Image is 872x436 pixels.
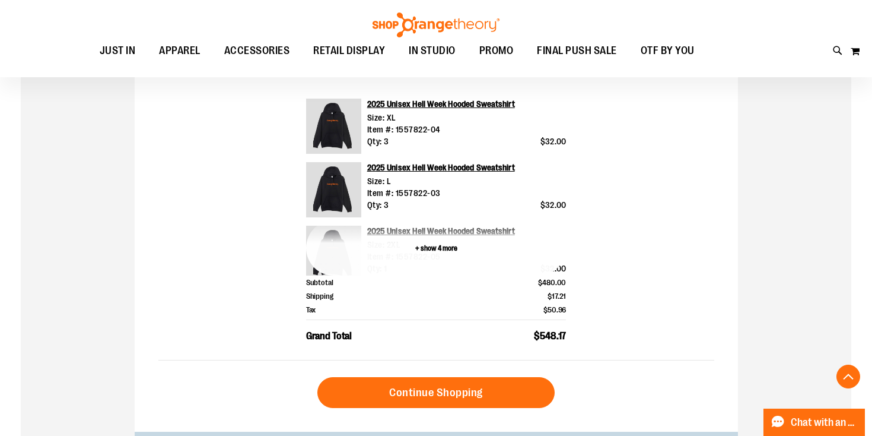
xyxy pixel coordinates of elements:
[367,135,389,148] span: Qty: 3
[306,276,333,289] span: Subtotal
[367,199,389,211] span: Qty: 3
[367,112,567,135] div: Item #: 1557822-04
[836,365,860,388] button: Back To Top
[317,377,555,408] a: Continue Shopping
[367,99,515,109] a: 2025 Unisex Hell Week Hooded Sweatshirt
[409,37,456,64] span: IN STUDIO
[791,417,858,428] span: Chat with an Expert
[641,37,695,64] span: OTF BY YOU
[367,163,515,172] a: 2025 Unisex Hell Week Hooded Sweatshirt
[763,409,865,436] button: Chat with an Expert
[306,289,333,303] span: Shipping
[534,330,566,342] span: $548.17
[367,175,567,199] div: Item #: 1557822-03
[367,176,392,186] span: Size: L
[306,303,316,317] span: Tax
[389,386,483,399] span: Continue Shopping
[548,292,566,301] span: $17.21
[100,37,136,64] span: JUST IN
[367,113,396,122] span: Size: XL
[159,37,201,64] span: APPAREL
[306,226,361,281] img: 2025 Hell Week Hooded Sweatshirt
[313,37,385,64] span: RETAIL DISPLAY
[543,305,566,314] span: $50.96
[306,329,352,343] span: Grand Total
[537,37,617,64] span: FINAL PUSH SALE
[540,137,567,146] span: $32.00
[538,278,566,287] span: $480.00
[306,99,361,154] img: 2025 Hell Week Hooded Sweatshirt
[540,200,567,210] span: $32.00
[479,37,514,64] span: PROMO
[371,12,501,37] img: Shop Orangetheory
[306,220,567,276] button: + show 4 more
[224,37,290,64] span: ACCESSORIES
[306,162,361,217] img: 2025 Hell Week Hooded Sweatshirt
